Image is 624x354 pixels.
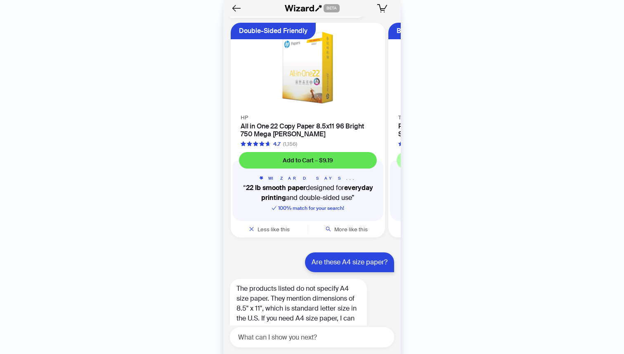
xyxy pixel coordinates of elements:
h5: WIZARD SAYS... [239,175,377,181]
q: Multipurpose designed to in printers [397,183,534,203]
div: Bright 92 Rating [397,23,446,39]
span: BETA [324,4,340,12]
span: star [259,141,265,147]
div: 4.7 out of 5 stars [241,140,281,148]
span: check [272,206,277,211]
h5: WIZARD SAYS... [397,175,534,181]
div: (1,156) [283,140,297,148]
button: More like this [308,221,385,238]
button: Back [230,2,243,15]
span: Less like this [258,226,290,233]
span: search [326,226,331,232]
span: star [241,141,246,147]
h4: All in One 22 Copy Paper 8.5x11 96 Bright 750 Mega [PERSON_NAME] [241,122,375,138]
span: Add to Cart – $9.19 [283,157,333,164]
span: TRU RED [398,114,421,121]
button: Add to Cart – $9.19 [239,152,377,169]
span: 100 % match for your search! [272,205,344,211]
span: star [253,141,258,147]
img: All in One 22 Copy Paper 8.5x11 96 Bright 750 Mega Ream [236,28,380,107]
button: Less like this [231,221,308,238]
img: Printer Paper, 92 Bright, 20 lb, 8.5 x 11, 500 Sheets/Ream [393,28,538,107]
span: close [249,226,254,232]
h4: Printer Paper, 92 Bright, 20 lb, 8.5 x 11, 500 Sheets/[PERSON_NAME] [398,122,533,138]
div: 4.6 out of 5 stars [398,140,439,148]
span: star [247,141,252,147]
span: HP [241,114,248,121]
div: Double-Sided Friendly [239,23,307,39]
span: More like this [334,226,368,233]
q: designed for and double-sided use [239,183,377,203]
div: 4.7 [273,140,281,148]
b: 22 lb smooth paper [246,183,306,192]
span: star [265,141,271,147]
div: Are these A4 size paper? [305,252,394,272]
span: star [398,141,404,147]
